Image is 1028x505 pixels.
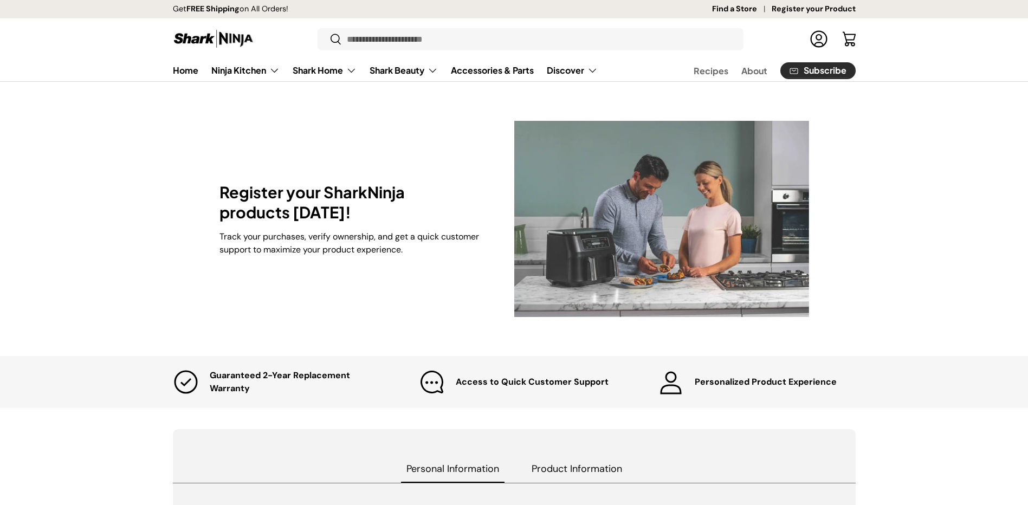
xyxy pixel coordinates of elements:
[186,4,240,14] strong: FREE Shipping
[451,60,534,81] a: Accessories & Parts
[695,376,837,387] strong: Personalized Product Experience
[456,375,609,389] p: ​
[668,60,856,81] nav: Secondary
[173,60,598,81] nav: Primary
[286,60,363,81] summary: Shark Home
[173,3,288,15] p: Get on All Orders!
[780,62,856,79] a: Subscribe
[547,60,598,81] a: Discover
[363,60,444,81] summary: Shark Beauty
[456,376,609,387] strong: Access to Quick Customer Support
[219,230,480,256] p: Track your purchases, verify ownership, and get a quick customer support to maximize your product...
[211,60,280,81] a: Ninja Kitchen
[712,3,772,15] a: Find a Store
[526,456,628,483] span: Product Information
[772,3,856,15] a: Register your Product
[219,182,480,223] h1: Register your SharkNinja products [DATE]!
[401,456,505,483] span: Personal Information
[173,28,254,49] img: Shark Ninja Philippines
[293,60,357,81] a: Shark Home
[370,60,438,81] a: Shark Beauty
[741,60,767,81] a: About
[540,60,604,81] summary: Discover
[804,66,846,75] span: Subscribe
[210,370,350,394] strong: Guaranteed 2-Year Replacement Warranty
[694,60,728,81] a: Recipes
[173,60,198,81] a: Home
[205,60,286,81] summary: Ninja Kitchen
